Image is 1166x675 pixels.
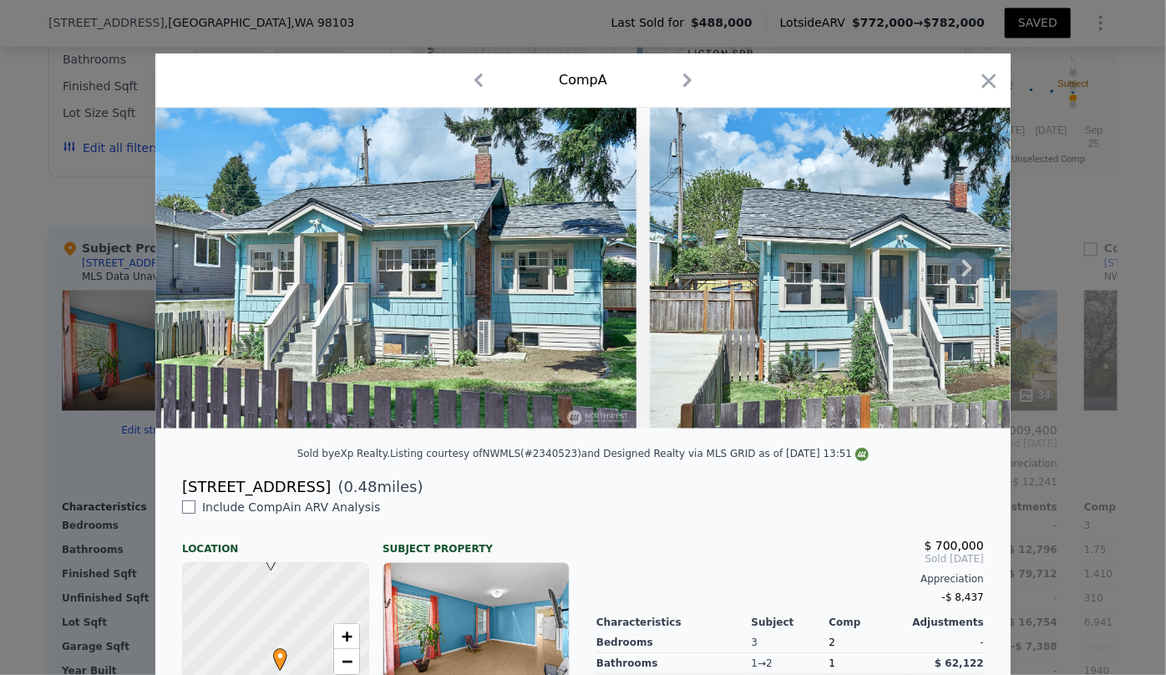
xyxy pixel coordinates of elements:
[596,572,984,586] div: Appreciation
[596,552,984,566] span: Sold [DATE]
[752,653,829,674] div: 1 → 2
[935,657,984,669] span: $ 62,122
[331,475,423,499] span: ( miles)
[182,529,369,556] div: Location
[297,448,390,459] div: Sold by eXp Realty .
[182,475,331,499] div: [STREET_ADDRESS]
[344,478,378,495] span: 0.48
[155,108,636,429] img: Property Img
[383,529,570,556] div: Subject Property
[925,539,984,552] span: $ 700,000
[829,637,835,648] span: 2
[559,70,607,90] div: Comp A
[752,632,829,653] div: 3
[342,651,352,672] span: −
[390,448,869,459] div: Listing courtesy of NWMLS (#2340523) and Designed Realty via MLS GRID as of [DATE] 13:51
[906,616,984,629] div: Adjustments
[596,653,752,674] div: Bathrooms
[269,643,291,668] span: •
[342,626,352,647] span: +
[650,108,1131,429] img: Property Img
[269,648,279,658] div: •
[942,591,984,603] span: -$ 8,437
[829,616,906,629] div: Comp
[906,632,984,653] div: -
[596,616,752,629] div: Characteristics
[752,616,829,629] div: Subject
[334,624,359,649] a: Zoom in
[596,632,752,653] div: Bedrooms
[829,653,906,674] div: 1
[195,500,387,514] span: Include Comp A in ARV Analysis
[855,448,869,461] img: NWMLS Logo
[334,649,359,674] a: Zoom out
